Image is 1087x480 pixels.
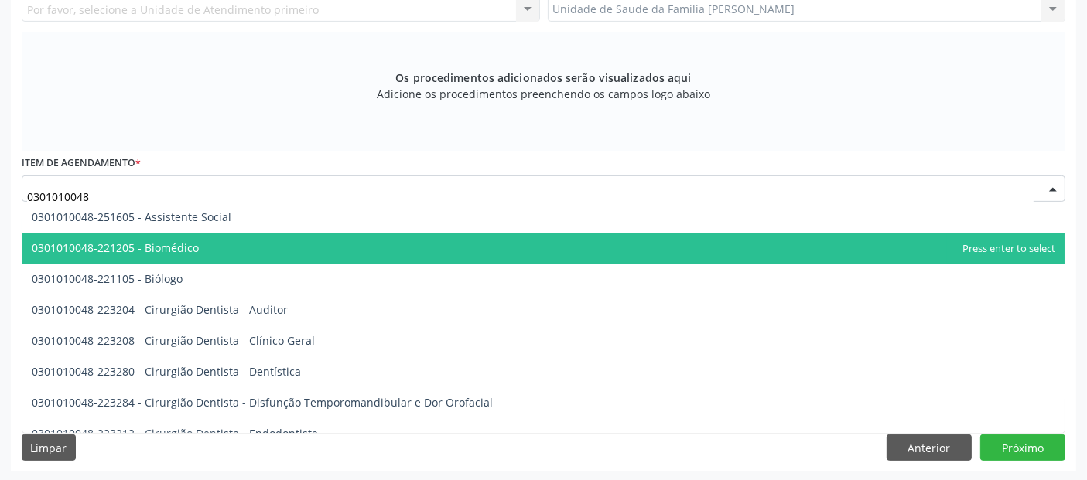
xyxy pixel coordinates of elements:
span: Adicione os procedimentos preenchendo os campos logo abaixo [377,86,710,102]
span: 0301010048-251605 - Assistente Social [32,209,231,224]
span: 0301010048-223212 - Cirurgião Dentista - Endodontista [32,426,318,441]
label: Item de agendamento [22,151,141,175]
span: Os procedimentos adicionados serão visualizados aqui [395,70,691,86]
span: 0301010048-223208 - Cirurgião Dentista - Clínico Geral [32,333,315,348]
button: Limpar [22,434,76,461]
input: Buscar por procedimento [27,181,1034,212]
span: 0301010048-223204 - Cirurgião Dentista - Auditor [32,302,288,317]
button: Próximo [980,434,1065,461]
span: 0301010048-223280 - Cirurgião Dentista - Dentística [32,364,301,379]
span: 0301010048-223284 - Cirurgião Dentista - Disfunção Temporomandibular e Dor Orofacial [32,395,493,410]
span: 0301010048-221105 - Biólogo [32,271,183,286]
button: Anterior [887,434,972,461]
span: 0301010048-221205 - Biomédico [32,240,199,255]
